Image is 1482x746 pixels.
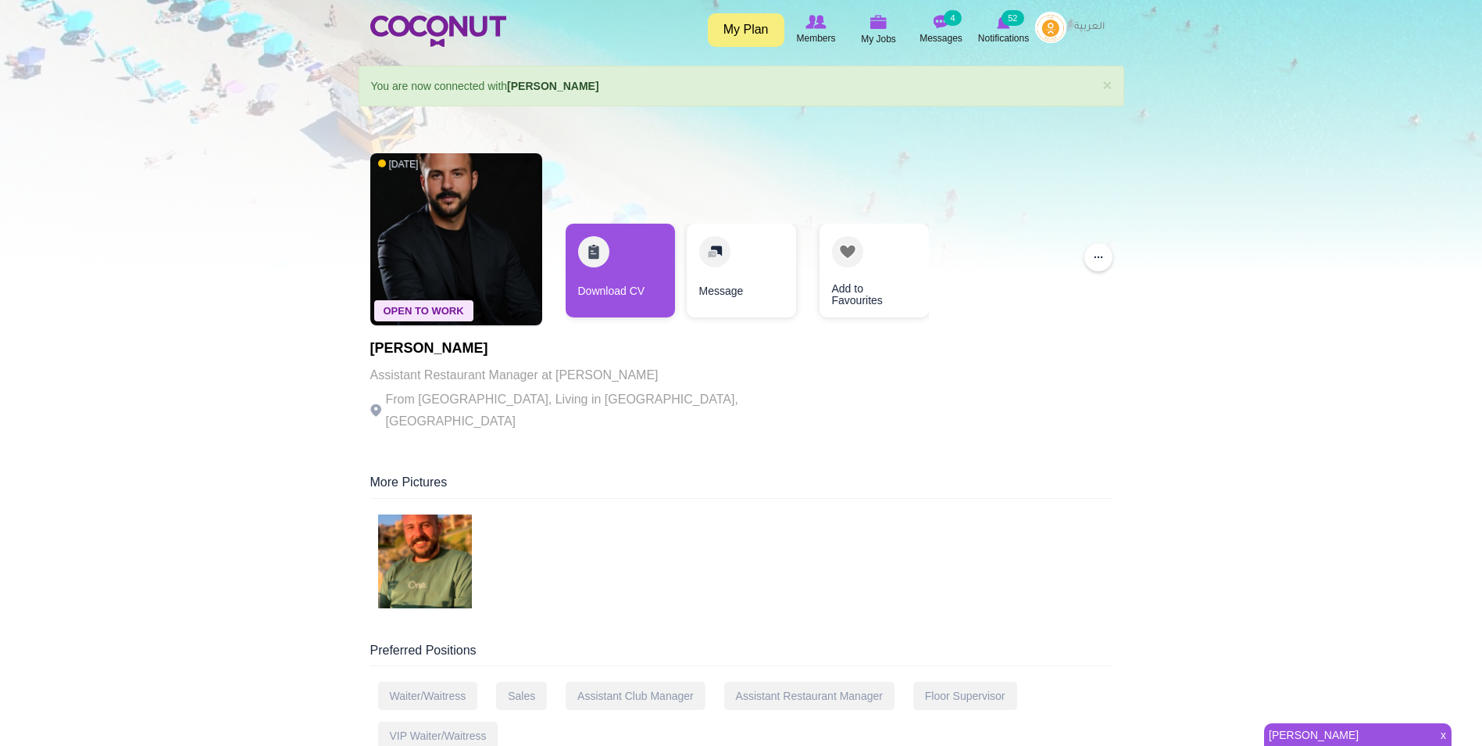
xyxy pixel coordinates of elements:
div: Preferred Positions [370,642,1112,667]
span: x [1435,724,1452,746]
div: More Pictures [370,474,1112,499]
a: Add to Favourites [820,224,929,317]
div: Waiter/Waitress [378,682,478,710]
span: Open To Work [374,300,473,321]
span: Members [796,30,835,46]
a: My Plan [708,13,784,47]
a: [PERSON_NAME] [507,80,598,92]
a: × [1102,77,1112,93]
div: Floor Supervisor [913,682,1017,710]
div: Assistant Restaurant Manager [724,682,895,710]
div: You are now connected with [359,66,1124,106]
p: Assistant Restaurant Manager at [PERSON_NAME] [370,364,800,386]
a: Notifications Notifications 52 [973,12,1035,48]
a: العربية [1066,12,1112,43]
a: Browse Members Members [785,12,848,48]
a: [PERSON_NAME] [1264,724,1431,746]
a: Messages Messages 4 [910,12,973,48]
a: Message [687,224,796,317]
p: From [GEOGRAPHIC_DATA], Living in [GEOGRAPHIC_DATA], [GEOGRAPHIC_DATA] [370,389,800,432]
img: Browse Members [805,15,826,29]
a: Download CV [566,224,675,317]
div: Assistant Club Manager [566,682,705,710]
span: [DATE] [378,158,419,171]
img: Home [370,16,506,47]
div: 2 / 3 [687,224,796,325]
small: 4 [944,10,961,26]
img: Messages [934,15,949,29]
div: 3 / 3 [808,224,917,325]
span: Notifications [978,30,1029,46]
div: Sales [496,682,547,710]
small: 52 [1002,10,1023,26]
span: My Jobs [861,31,896,47]
span: Messages [920,30,962,46]
button: ... [1084,243,1112,271]
h1: [PERSON_NAME] [370,341,800,357]
img: Notifications [997,15,1010,29]
img: My Jobs [870,15,887,29]
div: 1 / 3 [566,224,675,325]
a: My Jobs My Jobs [848,12,910,48]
